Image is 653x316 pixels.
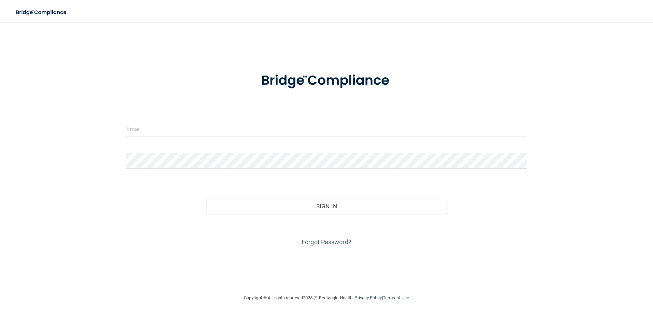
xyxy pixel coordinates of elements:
[202,287,451,309] div: Copyright © All rights reserved 2025 @ Rectangle Health | |
[247,63,406,98] img: bridge_compliance_login_screen.278c3ca4.svg
[383,295,409,300] a: Terms of Use
[302,238,351,246] a: Forgot Password?
[10,5,73,19] img: bridge_compliance_login_screen.278c3ca4.svg
[206,199,447,214] button: Sign In
[355,295,381,300] a: Privacy Policy
[126,121,527,136] input: Email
